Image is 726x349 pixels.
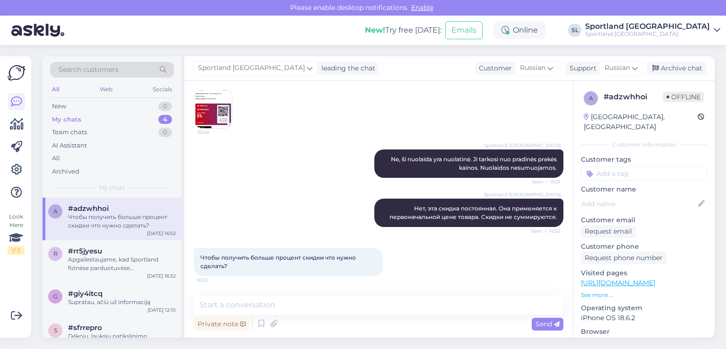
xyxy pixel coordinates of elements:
[581,155,707,165] p: Customer tags
[52,154,60,163] div: All
[52,102,66,111] div: New
[52,128,87,137] div: Team chats
[581,268,707,278] p: Visited pages
[585,30,710,38] div: Sportland [GEOGRAPHIC_DATA]
[525,227,561,235] span: Seen ✓ 16:52
[98,83,114,96] div: Web
[151,83,174,96] div: Socials
[68,247,102,255] span: #rr5jyesu
[68,323,102,332] span: #sfrrepro
[581,279,655,287] a: [URL][DOMAIN_NAME]
[445,21,483,39] button: Emails
[53,250,58,257] span: r
[8,212,25,255] div: Look Here
[52,167,79,176] div: Archived
[581,303,707,313] p: Operating system
[475,63,512,73] div: Customer
[52,141,87,150] div: AI Assistant
[158,102,172,111] div: 0
[605,63,630,73] span: Russian
[604,91,663,103] div: # adzwhhoi
[197,277,232,284] span: 16:52
[53,208,58,215] span: a
[581,184,707,194] p: Customer name
[525,178,561,185] span: Seen ✓ 16:51
[581,313,707,323] p: iPhone OS 18.6.2
[536,320,560,328] span: Send
[158,128,172,137] div: 0
[589,95,593,102] span: a
[408,3,436,12] span: Enable
[585,23,720,38] a: Sportland [GEOGRAPHIC_DATA]Sportland [GEOGRAPHIC_DATA]
[68,332,176,340] div: Dėkoju, lauksiu patikslinimo
[147,230,176,237] div: [DATE] 16:52
[520,63,545,73] span: Russian
[581,199,696,209] input: Add name
[389,205,558,220] span: Нет, эта скидка постоянная. Она применяется к первоначальной цене товара. Скидки не суммируются.
[147,272,176,279] div: [DATE] 16:32
[581,252,666,264] div: Request phone number
[584,112,698,132] div: [GEOGRAPHIC_DATA], [GEOGRAPHIC_DATA]
[68,204,109,213] span: #adzwhhoi
[581,215,707,225] p: Customer email
[484,142,561,149] span: Sportland [GEOGRAPHIC_DATA]
[663,92,704,102] span: Offline
[194,90,232,128] img: Attachment
[198,63,305,73] span: Sportland [GEOGRAPHIC_DATA]
[59,65,119,75] span: Search customers
[566,63,596,73] div: Support
[8,246,25,255] div: 1 / 3
[158,115,172,124] div: 4
[581,327,707,337] p: Browser
[53,293,58,300] span: g
[54,327,57,334] span: s
[391,156,558,171] span: Ne, ši nuolaida yra nuolatinė. Ji tarkosi nuo pradinės prekės kainos. Nuolaidos nesumuojamos.
[8,64,26,82] img: Askly Logo
[365,26,385,35] b: New!
[647,62,706,75] div: Archive chat
[581,337,707,347] p: Safari 18.6
[68,289,103,298] span: #giy4itcq
[194,318,250,331] div: Private note
[197,129,233,136] span: 16:48
[585,23,710,30] div: Sportland [GEOGRAPHIC_DATA]
[99,183,125,192] span: My chats
[581,166,707,181] input: Add a tag
[147,306,176,314] div: [DATE] 12:10
[50,83,61,96] div: All
[365,25,441,36] div: Try free [DATE]:
[200,254,357,270] span: Чтобы получить больше процент скидки что нужно сделать?
[484,191,561,198] span: Sportland [GEOGRAPHIC_DATA]
[581,242,707,252] p: Customer phone
[581,225,636,238] div: Request email
[68,298,176,306] div: Supratau, ačiū už informaciją
[581,140,707,149] div: Customer information
[68,213,176,230] div: Чтобы получить больше процент скидки что нужно сделать?
[494,22,545,39] div: Online
[581,291,707,299] p: See more ...
[318,63,375,73] div: leading the chat
[568,24,581,37] div: SL
[68,255,176,272] div: Apgailestaujame, kad Sportland fizinėse parduotuvėse [GEOGRAPHIC_DATA][PERSON_NAME] asortimentas ...
[52,115,81,124] div: My chats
